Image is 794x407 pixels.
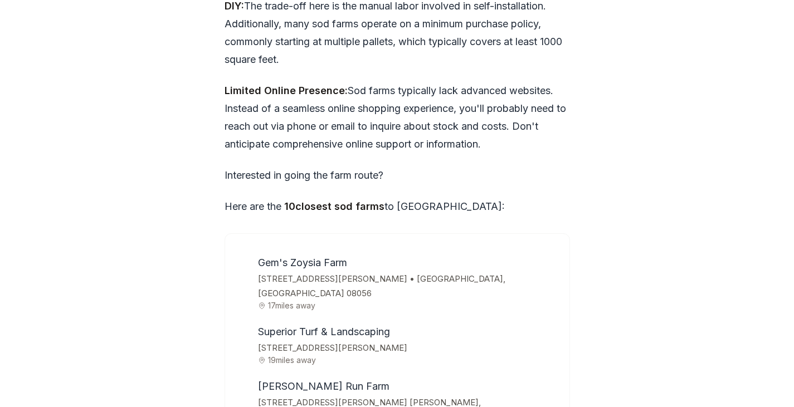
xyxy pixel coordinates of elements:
[258,356,556,364] span: 19 miles away
[258,380,389,392] span: [PERSON_NAME] Run Farm
[258,326,390,337] span: Superior Turf & Landscaping
[225,82,570,153] p: Sod farms typically lack advanced websites. Instead of a seamless online shopping experience, you...
[258,341,556,356] span: [STREET_ADDRESS][PERSON_NAME]
[225,85,348,96] strong: Limited Online Presence:
[225,166,570,184] p: Interested in going the farm route?
[258,272,556,301] span: [STREET_ADDRESS][PERSON_NAME] • [GEOGRAPHIC_DATA], [GEOGRAPHIC_DATA] 08056
[258,301,556,310] span: 17 miles away
[284,200,384,212] strong: 10 closest sod farms
[258,257,347,268] span: Gem's Zoysia Farm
